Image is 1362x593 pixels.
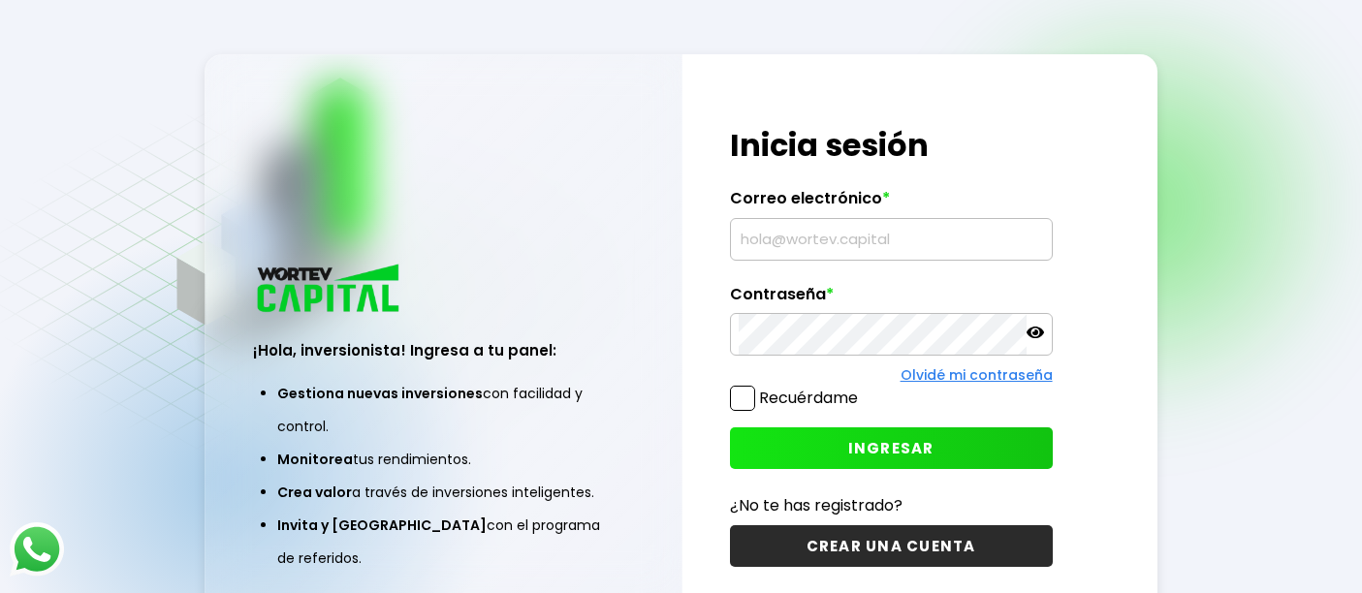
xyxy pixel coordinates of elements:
a: Olvidé mi contraseña [901,365,1053,385]
p: ¿No te has registrado? [730,493,1053,517]
span: Crea valor [277,483,352,502]
li: con el programa de referidos. [277,509,610,575]
button: INGRESAR [730,427,1053,469]
li: a través de inversiones inteligentes. [277,476,610,509]
li: tus rendimientos. [277,443,610,476]
img: logos_whatsapp-icon.242b2217.svg [10,522,64,577]
span: INGRESAR [848,438,934,458]
a: ¿No te has registrado?CREAR UNA CUENTA [730,493,1053,567]
span: Gestiona nuevas inversiones [277,384,483,403]
img: logo_wortev_capital [253,262,406,319]
input: hola@wortev.capital [739,219,1044,260]
span: Invita y [GEOGRAPHIC_DATA] [277,515,487,535]
h1: Inicia sesión [730,122,1053,169]
span: Monitorea [277,450,353,469]
h3: ¡Hola, inversionista! Ingresa a tu panel: [253,339,634,361]
label: Correo electrónico [730,189,1053,218]
li: con facilidad y control. [277,377,610,443]
label: Recuérdame [759,387,858,409]
button: CREAR UNA CUENTA [730,525,1053,567]
label: Contraseña [730,285,1053,314]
